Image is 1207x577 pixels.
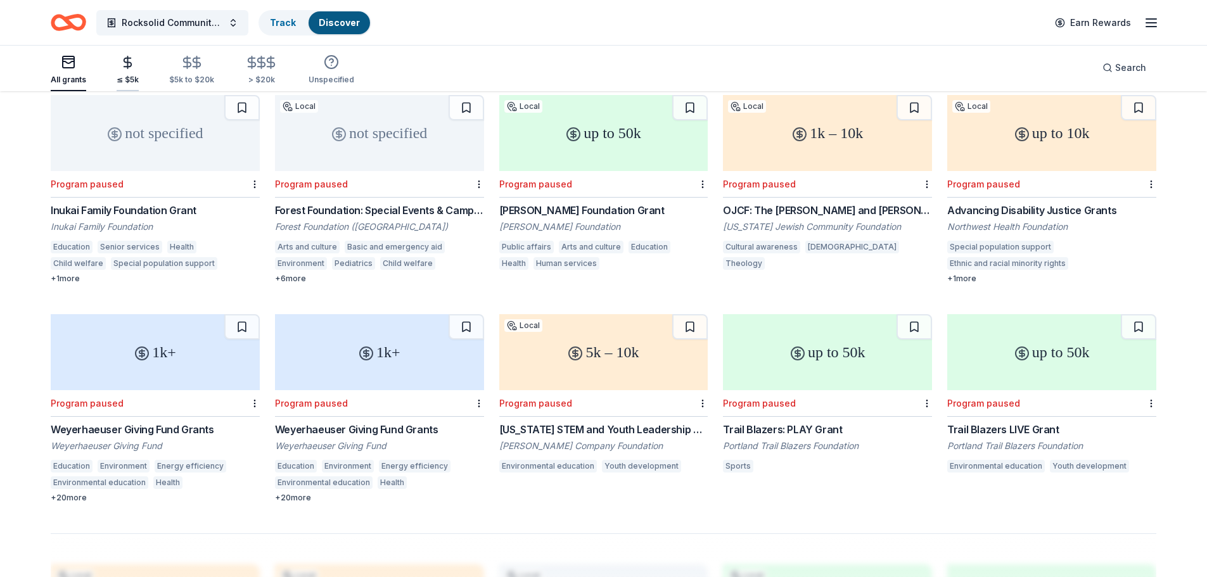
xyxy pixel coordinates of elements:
div: Program paused [51,179,124,189]
div: [PERSON_NAME] Company Foundation [499,440,708,452]
a: up to 50kProgram pausedTrail Blazers LIVE GrantPortland Trail Blazers FoundationEnvironmental edu... [947,314,1156,476]
div: Human services [533,257,599,270]
div: Education [629,241,670,253]
div: + 1 more [947,274,1156,284]
div: Program paused [723,398,796,409]
div: Environment [275,257,327,270]
div: Forest Foundation ([GEOGRAPHIC_DATA]) [275,220,484,233]
a: Home [51,8,86,37]
div: Program paused [723,179,796,189]
div: 1k+ [275,314,484,390]
div: Portland Trail Blazers Foundation [723,440,932,452]
div: Weyerhaeuser Giving Fund [275,440,484,452]
div: + 1 more [51,274,260,284]
button: ≤ $5k [117,50,139,91]
div: Child welfare [380,257,435,270]
div: Arts and culture [559,241,623,253]
div: Inukai Family Foundation [51,220,260,233]
button: All grants [51,49,86,91]
button: > $20k [245,50,278,91]
div: not specified [275,95,484,171]
div: Education [275,460,317,472]
div: Health [153,476,182,489]
div: Cultural awareness [723,241,800,253]
div: Health [378,476,407,489]
div: Youth development [602,460,681,472]
div: Health [167,241,196,253]
button: Unspecified [309,49,354,91]
div: + 20 more [275,493,484,503]
div: Local [952,100,990,113]
div: Program paused [947,398,1020,409]
div: $5k to $20k [169,75,214,85]
div: up to 10k [947,95,1156,171]
button: Rocksolid Community Teen Center [96,10,248,35]
div: + 20 more [51,493,260,503]
div: not specified [51,95,260,171]
div: Basic and emergency aid [345,241,445,253]
div: Local [728,100,766,113]
div: [US_STATE] STEM and Youth Leadership Grants [499,422,708,437]
div: Energy efficiency [155,460,226,472]
div: Public affairs [499,241,554,253]
div: Health [499,257,528,270]
div: Arts and culture [275,241,340,253]
div: > $20k [245,75,278,85]
div: Unspecified [309,75,354,85]
div: Special population support [111,257,217,270]
div: up to 50k [499,95,708,171]
div: Program paused [499,398,572,409]
div: [US_STATE] Jewish Community Foundation [723,220,932,233]
a: 1k+Program pausedWeyerhaeuser Giving Fund GrantsWeyerhaeuser Giving FundEducationEnvironmentEnerg... [275,314,484,503]
a: up to 10kLocalProgram pausedAdvancing Disability Justice GrantsNorthwest Health FoundationSpecial... [947,95,1156,284]
div: [DEMOGRAPHIC_DATA] [805,241,899,253]
div: All grants [51,75,86,85]
div: Trail Blazers: PLAY Grant [723,422,932,437]
div: Special population support [947,241,1054,253]
a: 1k+Program pausedWeyerhaeuser Giving Fund GrantsWeyerhaeuser Giving FundEducationEnvironmentEnerg... [51,314,260,503]
div: Environmental education [51,476,148,489]
div: Local [504,319,542,332]
a: 1k – 10kLocalProgram pausedOJCF: The [PERSON_NAME] and [PERSON_NAME] Charitable Supporting Founda... [723,95,932,274]
div: [PERSON_NAME] Foundation [499,220,708,233]
div: Weyerhaeuser Giving Fund Grants [275,422,484,437]
div: Sports [723,460,753,472]
a: Discover [319,17,360,28]
a: up to 50kLocalProgram paused[PERSON_NAME] Foundation Grant[PERSON_NAME] FoundationPublic affairsA... [499,95,708,274]
div: Education [51,241,93,253]
div: Senior services [98,241,162,253]
div: Advancing Disability Justice Grants [947,203,1156,218]
span: Rocksolid Community Teen Center [122,15,223,30]
div: Child welfare [51,257,106,270]
div: Forest Foundation: Special Events & Camps Grant [275,203,484,218]
div: Program paused [275,179,348,189]
div: up to 50k [947,314,1156,390]
div: Youth development [1050,460,1129,472]
a: 5k – 10kLocalProgram paused[US_STATE] STEM and Youth Leadership Grants[PERSON_NAME] Company Found... [499,314,708,476]
div: 1k – 10k [723,95,932,171]
a: up to 50kProgram pausedTrail Blazers: PLAY GrantPortland Trail Blazers FoundationSports [723,314,932,476]
div: 1k+ [51,314,260,390]
a: not specifiedProgram pausedInukai Family Foundation GrantInukai Family FoundationEducationSenior ... [51,95,260,284]
div: Environmental education [499,460,597,472]
button: TrackDiscover [259,10,371,35]
div: Ethnic and racial minority rights [947,257,1068,270]
button: $5k to $20k [169,50,214,91]
div: Environment [98,460,150,472]
div: up to 50k [723,314,932,390]
div: Energy efficiency [379,460,450,472]
div: Northwest Health Foundation [947,220,1156,233]
div: OJCF: The [PERSON_NAME] and [PERSON_NAME] Charitable Supporting Foundation [723,203,932,218]
div: Environment [322,460,374,472]
div: Weyerhaeuser Giving Fund Grants [51,422,260,437]
div: [PERSON_NAME] Foundation Grant [499,203,708,218]
div: Program paused [51,398,124,409]
div: Program paused [275,398,348,409]
div: + 6 more [275,274,484,284]
div: Weyerhaeuser Giving Fund [51,440,260,452]
div: Pediatrics [332,257,375,270]
div: Inukai Family Foundation Grant [51,203,260,218]
div: Local [504,100,542,113]
a: Track [270,17,296,28]
div: ≤ $5k [117,75,139,85]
